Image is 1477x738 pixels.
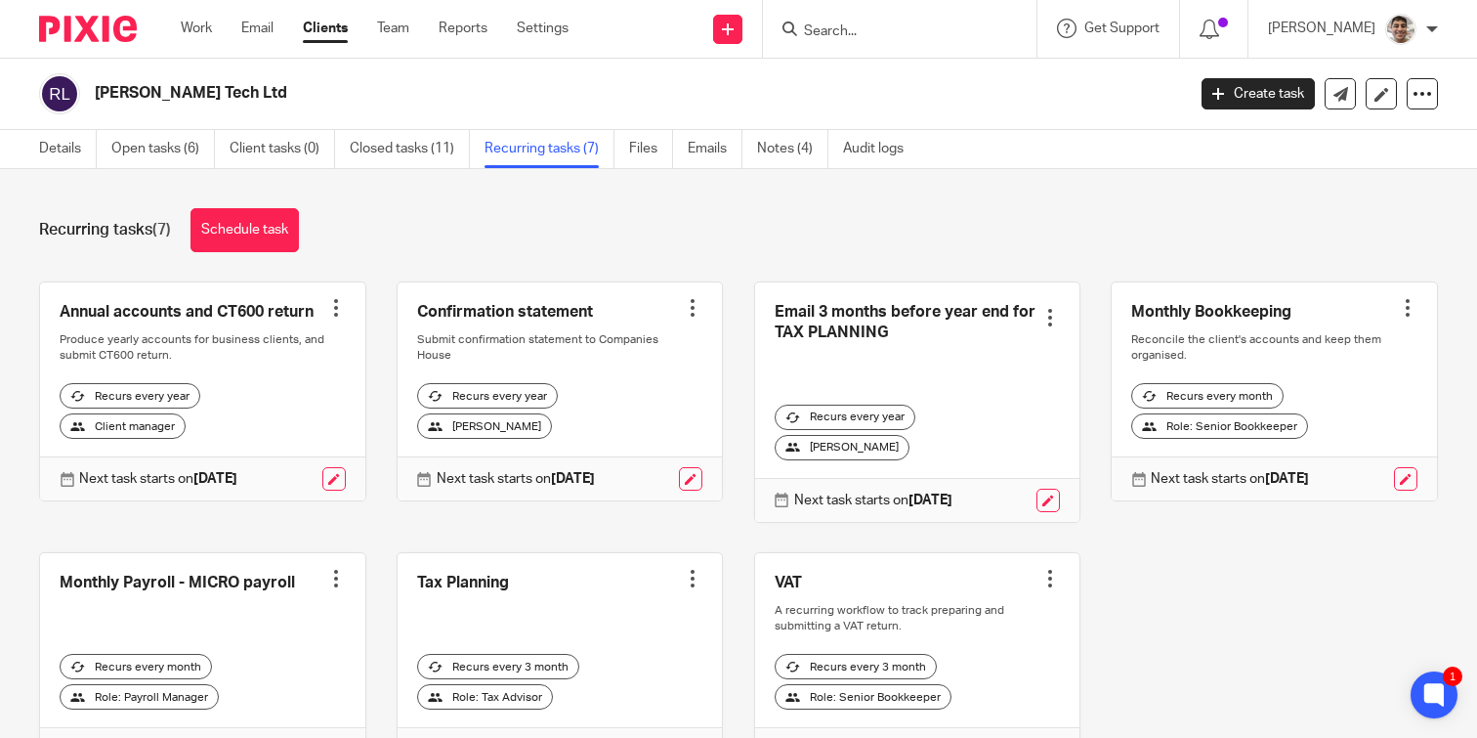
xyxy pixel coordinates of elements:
[95,83,956,104] h2: [PERSON_NAME] Tech Ltd
[39,220,171,240] h1: Recurring tasks
[1268,19,1375,38] p: [PERSON_NAME]
[688,130,742,168] a: Emails
[152,222,171,238] span: (7)
[775,405,915,430] div: Recurs every year
[1131,383,1284,409] div: Recurs every month
[230,130,335,168] a: Client tasks (0)
[193,472,237,486] strong: [DATE]
[377,19,409,38] a: Team
[1084,22,1160,35] span: Get Support
[775,435,909,460] div: [PERSON_NAME]
[1131,413,1308,439] div: Role: Senior Bookkeeper
[417,383,558,409] div: Recurs every year
[1265,472,1309,486] strong: [DATE]
[1385,14,1416,45] img: PXL_20240409_141816916.jpg
[908,494,952,507] strong: [DATE]
[39,130,97,168] a: Details
[60,684,219,710] div: Role: Payroll Manager
[794,491,952,510] p: Next task starts on
[190,208,299,252] a: Schedule task
[1202,78,1315,109] a: Create task
[1443,667,1462,686] div: 1
[111,130,215,168] a: Open tasks (6)
[39,16,137,42] img: Pixie
[79,469,237,489] p: Next task starts on
[181,19,212,38] a: Work
[439,19,487,38] a: Reports
[485,130,614,168] a: Recurring tasks (7)
[802,23,978,41] input: Search
[417,654,579,679] div: Recurs every 3 month
[843,130,918,168] a: Audit logs
[551,472,595,486] strong: [DATE]
[303,19,348,38] a: Clients
[775,654,937,679] div: Recurs every 3 month
[60,654,212,679] div: Recurs every month
[39,73,80,114] img: svg%3E
[60,413,186,439] div: Client manager
[775,684,951,710] div: Role: Senior Bookkeeper
[417,413,552,439] div: [PERSON_NAME]
[60,383,200,409] div: Recurs every year
[757,130,828,168] a: Notes (4)
[517,19,569,38] a: Settings
[350,130,470,168] a: Closed tasks (11)
[1151,469,1309,489] p: Next task starts on
[241,19,274,38] a: Email
[437,469,595,489] p: Next task starts on
[417,684,553,710] div: Role: Tax Advisor
[629,130,673,168] a: Files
